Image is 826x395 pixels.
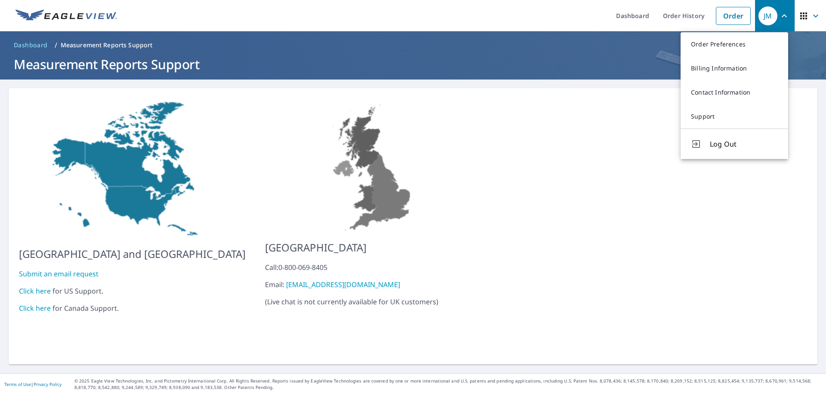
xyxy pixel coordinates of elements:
[758,6,777,25] div: JM
[10,38,816,52] nav: breadcrumb
[265,240,481,255] p: [GEOGRAPHIC_DATA]
[681,56,788,80] a: Billing Information
[19,286,51,296] a: Click here
[716,7,751,25] a: Order
[19,246,246,262] p: [GEOGRAPHIC_DATA] and [GEOGRAPHIC_DATA]
[74,378,822,391] p: © 2025 Eagle View Technologies, Inc. and Pictometry International Corp. All Rights Reserved. Repo...
[19,98,246,239] img: US-MAP
[681,80,788,104] a: Contact Information
[710,139,778,149] span: Log Out
[681,32,788,56] a: Order Preferences
[55,40,57,50] li: /
[15,9,117,22] img: EV Logo
[10,55,816,73] h1: Measurement Reports Support
[681,104,788,129] a: Support
[265,98,481,233] img: US-MAP
[34,381,62,387] a: Privacy Policy
[19,303,246,313] div: for Canada Support.
[681,129,788,159] button: Log Out
[61,41,153,49] p: Measurement Reports Support
[265,262,481,307] p: ( Live chat is not currently available for UK customers )
[4,381,31,387] a: Terms of Use
[265,262,481,273] div: Call: 0-800-069-8405
[19,286,246,296] div: for US Support.
[19,303,51,313] a: Click here
[10,38,51,52] a: Dashboard
[14,41,48,49] span: Dashboard
[19,269,99,279] a: Submit an email request
[286,280,400,289] a: [EMAIL_ADDRESS][DOMAIN_NAME]
[4,382,62,387] p: |
[265,279,481,290] div: Email:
